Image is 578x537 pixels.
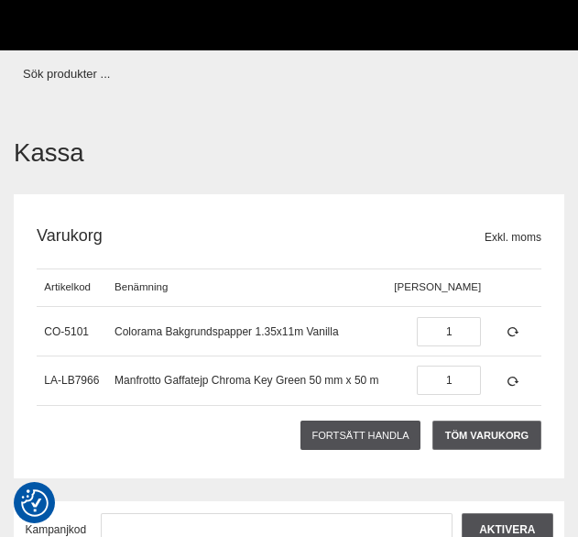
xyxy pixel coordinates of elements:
a: CO-5101 [44,325,89,338]
span: Artikelkod [44,281,91,292]
button: Samtyckesinställningar [21,487,49,520]
span: Exkl. moms [485,229,541,246]
span: Benämning [115,281,168,292]
a: Colorama Bakgrundspapper 1.35x11m Vanilla [115,325,339,338]
a: Manfrotto Gaffatejp Chroma Key Green 50 mm x 50 m [115,374,379,387]
span: [PERSON_NAME] [394,281,481,292]
h1: Kassa [14,136,564,171]
span: Kampanjkod [26,523,87,536]
img: Revisit consent button [21,489,49,517]
a: Fortsätt handla [300,421,421,450]
input: Sök produkter ... [14,50,555,96]
a: Töm varukorg [432,421,541,450]
h2: Varukorg [37,225,485,247]
a: LA-LB7966 [44,374,99,387]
